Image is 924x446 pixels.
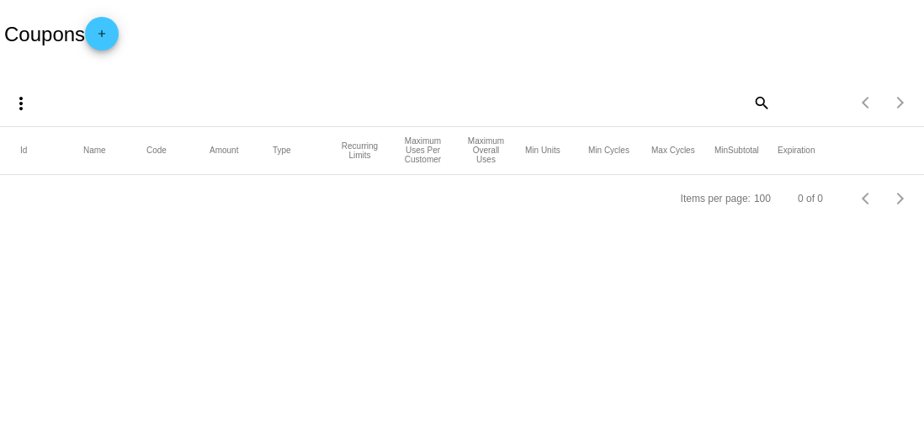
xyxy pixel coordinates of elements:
button: Change sorting for MinUnits [525,146,560,156]
button: Previous page [850,86,884,119]
button: Change sorting for RecurringLimits [336,141,384,160]
button: Change sorting for SiteConversionLimits [462,136,510,164]
button: Change sorting for MinSubtotal [714,146,759,156]
button: Next page [884,182,917,215]
button: Previous page [850,182,884,215]
button: Change sorting for DiscountType [273,146,291,156]
button: Change sorting for Amount [210,146,238,156]
button: Change sorting for Name [83,146,106,156]
button: Next page [884,86,917,119]
h2: Coupons [4,17,119,50]
button: Change sorting for Code [146,146,167,156]
div: Items per page: [681,193,751,204]
button: Change sorting for ExpirationDate [778,146,815,156]
div: 100 [754,193,771,204]
mat-icon: add [92,28,112,48]
button: Change sorting for MinCycles [588,146,629,156]
mat-icon: more_vert [11,93,31,114]
button: Change sorting for Id [20,146,27,156]
button: Change sorting for MaxCycles [651,146,695,156]
mat-icon: search [751,89,771,115]
button: Change sorting for CustomerConversionLimits [399,136,447,164]
div: 0 of 0 [798,193,823,204]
